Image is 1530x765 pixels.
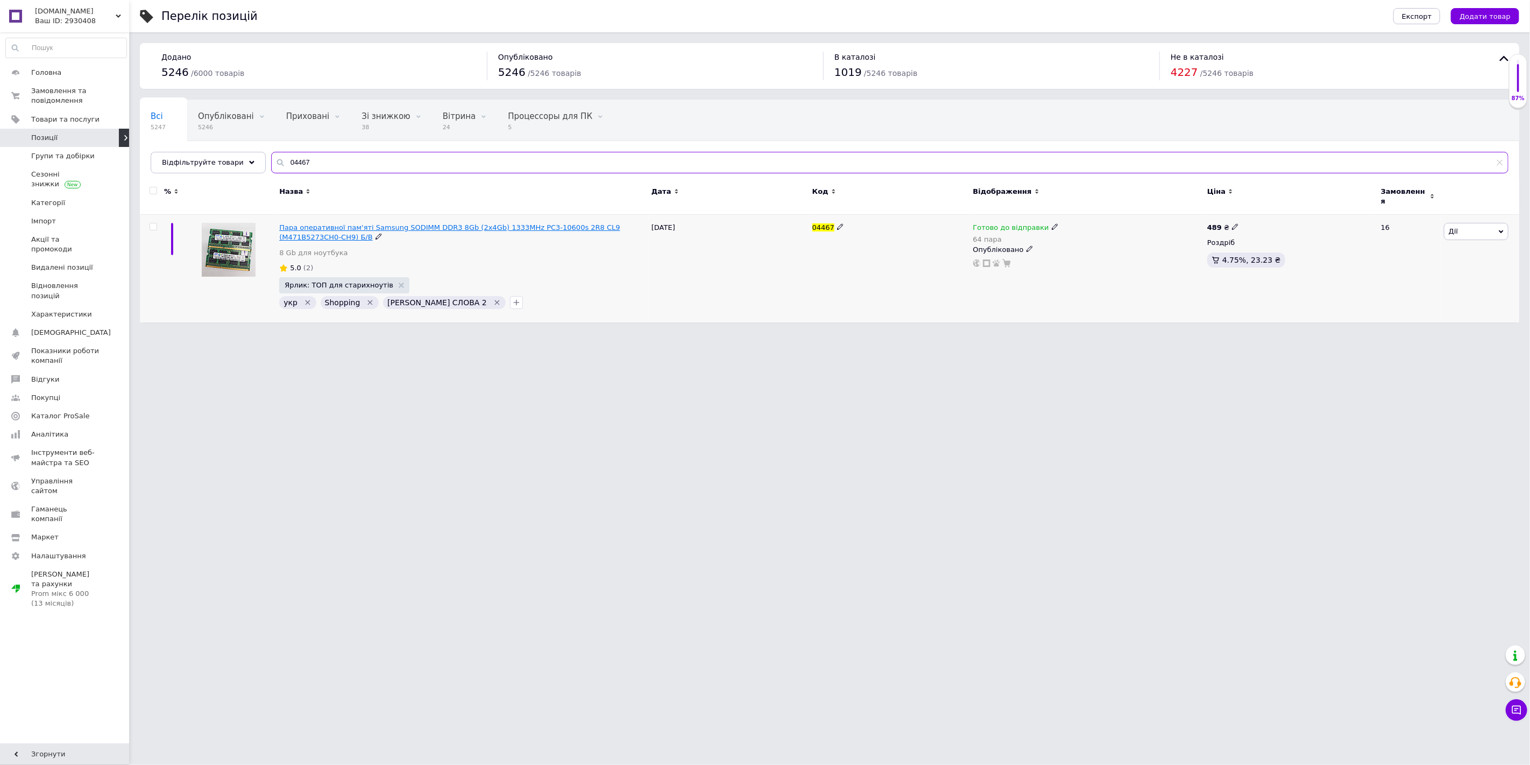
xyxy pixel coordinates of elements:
[31,68,61,78] span: Головна
[1393,8,1441,24] button: Експорт
[31,235,100,254] span: Акції та промокоди
[198,111,254,121] span: Опубліковані
[508,123,592,131] span: 5
[303,264,313,272] span: (2)
[31,170,100,189] span: Сезонні знижки
[31,476,100,496] span: Управління сайтом
[31,430,68,439] span: Аналітика
[31,393,60,403] span: Покупці
[35,16,129,26] div: Ваш ID: 2930408
[31,328,111,338] span: [DEMOGRAPHIC_DATA]
[284,298,297,307] span: укр
[1207,223,1222,231] b: 489
[6,38,126,58] input: Пошук
[1222,256,1281,264] span: 4.75%, 23.23 ₴
[1207,187,1226,196] span: Ціна
[151,123,166,131] span: 5247
[31,151,95,161] span: Групи та добірки
[508,111,592,121] span: Процессоры для ПК
[290,264,301,272] span: 5.0
[1402,12,1432,20] span: Експорт
[443,111,476,121] span: Вітрина
[498,66,526,79] span: 5246
[35,6,116,16] span: Baton.ua
[151,111,163,121] span: Всі
[812,223,834,231] span: 04467
[279,223,620,241] a: Пара оперативної пам'яті Samsung SODIMM DDR3 8Gb (2x4Gb) 1333MHz PC3-10600s 2R8 CL9 (M471B5273CH0...
[164,187,171,196] span: %
[812,187,828,196] span: Код
[651,187,671,196] span: Дата
[286,111,330,121] span: Приховані
[362,123,410,131] span: 38
[31,411,89,421] span: Каталог ProSale
[202,223,256,277] img: Пара оперативной памяти Samsung SODIMM DDR3 8Gb (2x4Gb) 1333MHz PC3-10600s 2R8 CL9 (M471B5273CH0-...
[498,53,553,61] span: Опубліковано
[1207,238,1372,248] div: Роздріб
[834,53,876,61] span: В каталозі
[31,133,58,143] span: Позиції
[1171,53,1224,61] span: Не в каталозі
[1451,8,1519,24] button: Додати товар
[279,187,303,196] span: Назва
[161,11,258,22] div: Перелік позицій
[31,504,100,524] span: Гаманець компанії
[1506,699,1527,721] button: Чат з покупцем
[1171,66,1198,79] span: 4227
[161,53,191,61] span: Додано
[31,86,100,106] span: Замовлення та повідомлення
[1449,227,1458,235] span: Дії
[649,215,810,323] div: [DATE]
[1207,223,1239,233] div: ₴
[31,281,100,300] span: Відновлення позицій
[285,282,393,289] span: Ярлик: ТОП для старихноутів
[973,245,1202,255] div: Опубліковано
[973,187,1032,196] span: Відображення
[325,298,360,307] span: Shopping
[31,216,56,226] span: Імпорт
[151,152,237,162] span: Знижка закінчилась
[31,551,86,561] span: Налаштування
[1460,12,1511,20] span: Додати товар
[362,111,410,121] span: Зі знижкою
[1200,69,1253,78] span: / 5246 товарів
[528,69,581,78] span: / 5246 товарів
[31,375,59,384] span: Відгуки
[493,298,501,307] svg: Видалити мітку
[161,66,189,79] span: 5246
[31,263,93,272] span: Видалені позиції
[864,69,917,78] span: / 5246 товарів
[31,532,59,542] span: Маркет
[366,298,374,307] svg: Видалити мітку
[1381,187,1427,206] span: Замовлення
[279,248,348,258] a: 8 Gb для ноутбука
[191,69,244,78] span: / 6000 товарів
[303,298,312,307] svg: Видалити мітку
[973,223,1049,235] span: Готово до відправки
[31,198,65,208] span: Категорії
[834,66,862,79] span: 1019
[31,570,100,609] span: [PERSON_NAME] та рахунки
[31,346,100,366] span: Показники роботи компанії
[31,589,100,608] div: Prom мікс 6 000 (13 місяців)
[1375,215,1441,323] div: 16
[271,152,1508,173] input: Пошук по назві позиції, артикулу і пошуковим запитам
[443,123,476,131] span: 24
[387,298,487,307] span: [PERSON_NAME] СЛОВА 2
[162,158,244,166] span: Відфільтруйте товари
[31,448,100,467] span: Інструменти веб-майстра та SEO
[973,235,1059,243] div: 64 пара
[31,115,100,124] span: Товари та послуги
[31,310,92,319] span: Характеристики
[198,123,254,131] span: 5246
[1510,95,1527,102] div: 87%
